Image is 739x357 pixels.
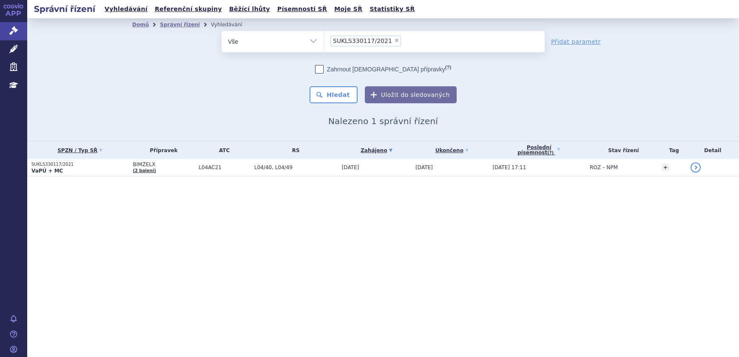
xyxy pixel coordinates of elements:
span: [DATE] 17:11 [492,164,526,170]
a: Referenční skupiny [152,3,225,15]
a: Zahájeno [342,144,412,156]
span: BIMZELX [133,161,195,167]
a: Běžící lhůty [227,3,273,15]
a: SPZN / Typ SŘ [31,144,129,156]
a: Přidat parametr [551,37,601,46]
span: Nalezeno 1 správní řízení [328,116,438,126]
a: Poslednípísemnost(?) [492,142,586,159]
abbr: (?) [445,65,451,70]
a: Písemnosti SŘ [275,3,330,15]
a: (2 balení) [133,168,156,173]
th: Stav řízení [586,142,657,159]
th: ATC [194,142,250,159]
th: Přípravek [129,142,195,159]
span: [DATE] [415,164,433,170]
button: Uložit do sledovaných [365,86,457,103]
span: L04/40, L04/49 [254,164,338,170]
a: Moje SŘ [332,3,365,15]
a: Správní řízení [160,22,200,28]
a: + [662,164,669,171]
strong: VaPÚ + MC [31,168,63,174]
span: ROZ – NPM [590,164,618,170]
th: Detail [686,142,739,159]
abbr: (?) [547,150,554,156]
input: SUKLS330117/2021 [404,35,408,46]
p: SUKLS330117/2021 [31,161,129,167]
button: Hledat [310,86,358,103]
h2: Správní řízení [27,3,102,15]
a: Domů [132,22,149,28]
span: L04AC21 [199,164,250,170]
span: [DATE] [342,164,359,170]
a: Statistiky SŘ [367,3,417,15]
a: Vyhledávání [102,3,150,15]
a: detail [691,162,701,173]
th: RS [250,142,338,159]
label: Zahrnout [DEMOGRAPHIC_DATA] přípravky [315,65,451,74]
span: × [394,38,399,43]
a: Ukončeno [415,144,488,156]
span: SUKLS330117/2021 [333,38,392,44]
th: Tag [657,142,686,159]
li: Vyhledávání [211,18,253,31]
